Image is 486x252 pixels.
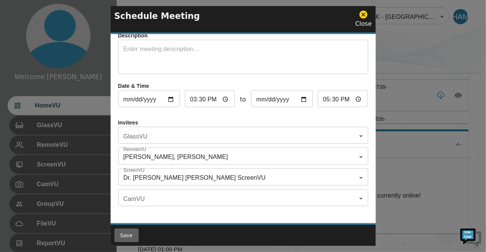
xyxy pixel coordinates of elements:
[118,82,368,90] p: Date & Time
[4,170,144,196] textarea: Type your message and hit 'Enter'
[118,119,368,127] p: Invitees
[118,149,368,165] div: [PERSON_NAME], [PERSON_NAME]
[114,10,200,23] p: Schedule Meeting
[13,35,32,54] img: d_736959983_company_1615157101543_736959983
[118,32,368,40] p: Description
[118,129,368,144] div: ​
[459,226,482,248] img: Chat Widget
[44,77,105,153] span: We're online!
[39,40,127,50] div: Chat with us now
[114,229,139,243] button: Save
[355,10,372,28] div: Close
[118,191,368,206] div: ​
[124,4,142,22] div: Minimize live chat window
[118,170,368,185] div: Dr. [PERSON_NAME] [PERSON_NAME] ScreenVU
[240,95,246,104] span: to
